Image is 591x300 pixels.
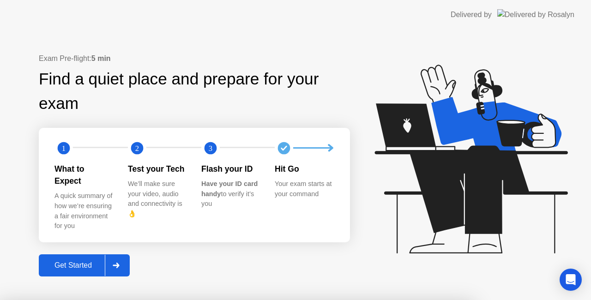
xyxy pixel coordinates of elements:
div: Find a quiet place and prepare for your exam [39,67,350,116]
div: Your exam starts at your command [275,179,333,199]
div: Delivered by [451,9,492,20]
div: A quick summary of how we’re ensuring a fair environment for you [54,191,113,231]
div: Exam Pre-flight: [39,53,350,64]
b: Have your ID card handy [201,180,258,198]
div: Test your Tech [128,163,187,175]
text: 1 [62,144,66,152]
text: 2 [135,144,139,152]
div: to verify it’s you [201,179,260,209]
div: We’ll make sure your video, audio and connectivity is 👌 [128,179,187,219]
div: Get Started [42,261,105,270]
div: Hit Go [275,163,333,175]
text: 3 [209,144,212,152]
div: What to Expect [54,163,113,187]
img: Delivered by Rosalyn [497,9,574,20]
div: Open Intercom Messenger [560,269,582,291]
b: 5 min [91,54,111,62]
div: Flash your ID [201,163,260,175]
